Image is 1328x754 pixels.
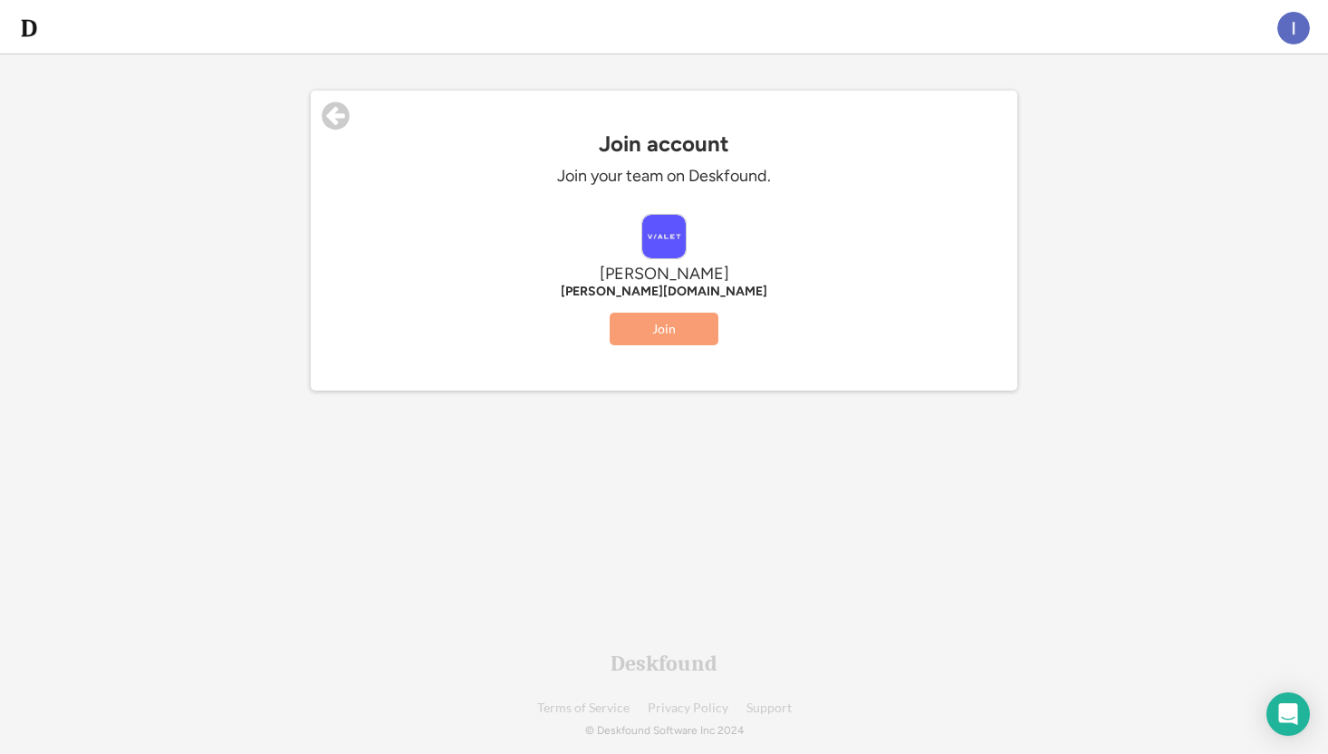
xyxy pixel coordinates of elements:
[392,264,936,285] div: [PERSON_NAME]
[746,701,792,715] a: Support
[18,17,40,39] img: d-whitebg.png
[1266,692,1310,736] div: Open Intercom Messenger
[311,131,1017,157] div: Join account
[642,215,686,258] img: vialet.eu
[611,652,717,674] div: Deskfound
[537,701,630,715] a: Terms of Service
[392,166,936,187] div: Join your team on Deskfound.
[648,701,728,715] a: Privacy Policy
[1277,12,1310,44] img: ACg8ocLIUBU56PP5W7HolpgcKZMlg1JF34lFckPqf5TqNc298iwo0Q=s96-c
[392,285,936,299] div: [PERSON_NAME][DOMAIN_NAME]
[610,313,718,345] button: Join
